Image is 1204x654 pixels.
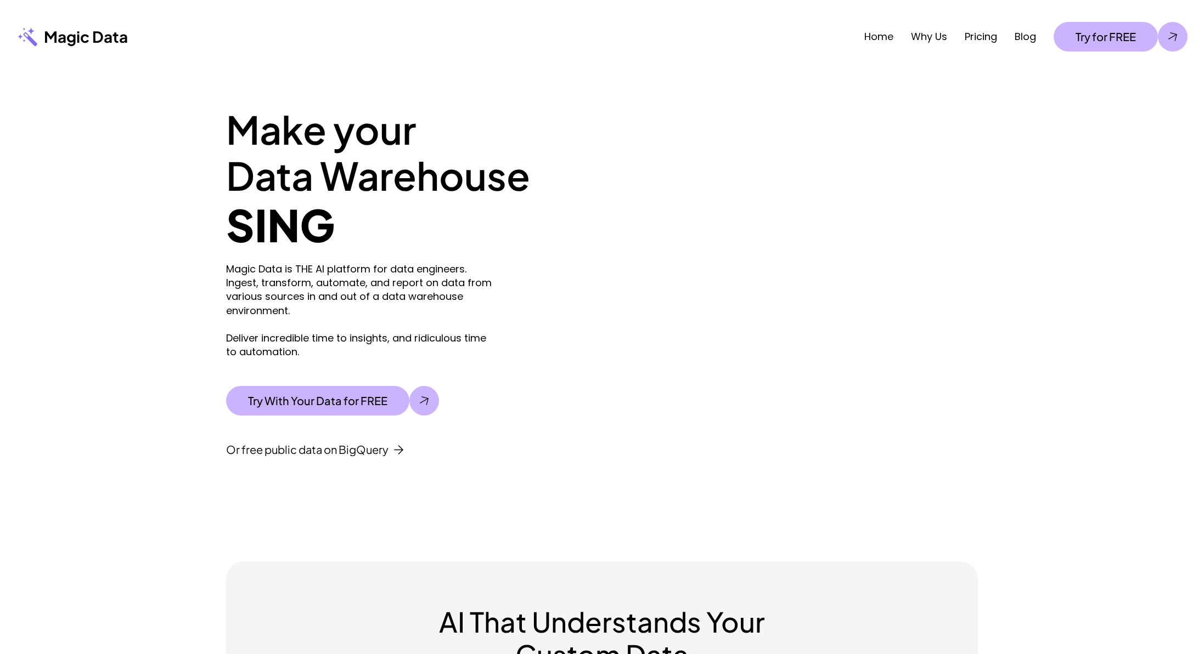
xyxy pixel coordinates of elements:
[864,30,893,43] a: Home
[563,377,643,413] p: Finally achieve incredible time to insights
[248,394,387,407] p: Try With Your Data for FREE
[791,434,872,473] p: Faster custom data pipeline builds
[226,262,497,359] p: Magic Data is THE AI platform for data engineers. Ingest, transform, automate, and report on data...
[965,30,997,43] a: Pricing
[786,135,923,149] p: Custom transforms in minutes
[226,197,335,252] strong: SING
[226,443,403,456] a: Or free public data on BigQuery
[728,442,785,465] p: 50%+
[911,30,947,43] a: Why Us
[226,106,653,198] h1: Make your Data Warehouse
[1076,30,1136,43] p: Try for FREE
[778,128,967,156] a: Custom transforms in minutes
[226,443,389,456] p: Or free public data on BigQuery
[1015,30,1036,43] a: Blog
[226,386,439,416] a: Try With Your Data for FREE
[44,27,128,47] p: Magic Data
[1054,22,1188,52] a: Try for FREE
